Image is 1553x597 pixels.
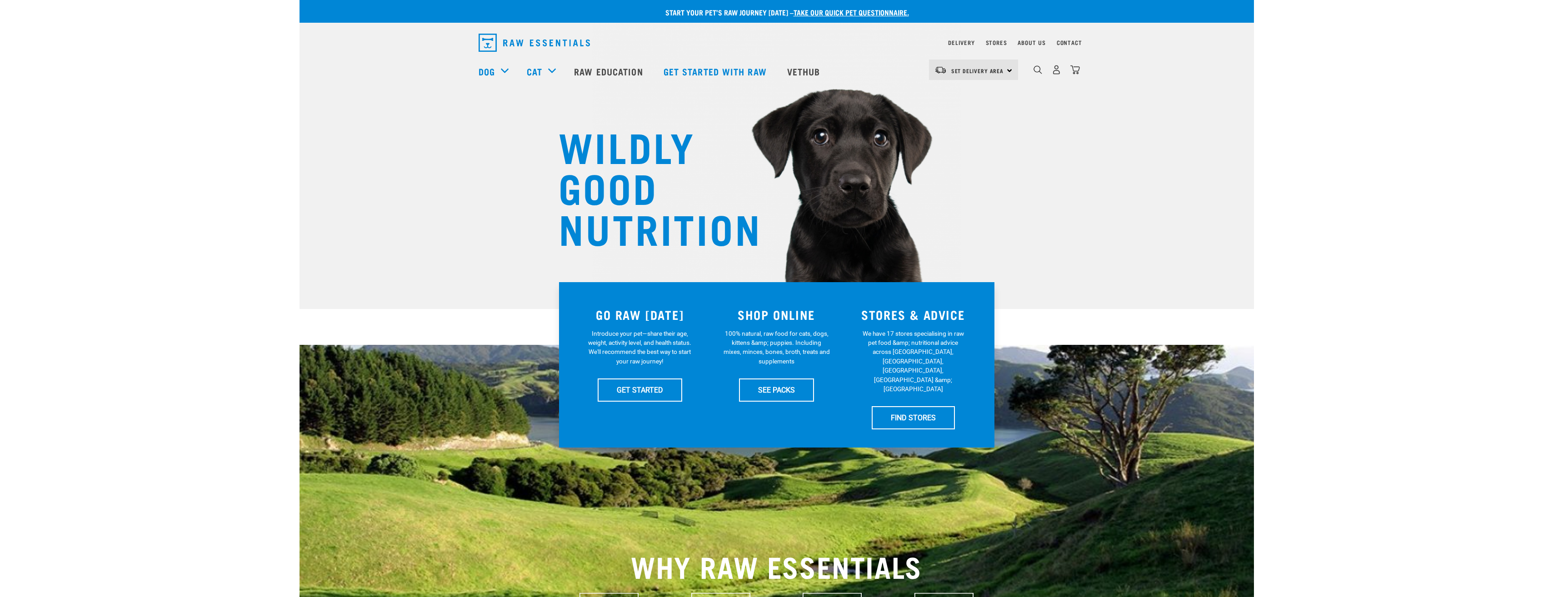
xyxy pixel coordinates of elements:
[1057,41,1082,44] a: Contact
[739,378,814,401] a: SEE PACKS
[577,308,703,322] h3: GO RAW [DATE]
[934,66,947,74] img: van-moving.png
[527,65,542,78] a: Cat
[479,65,495,78] a: Dog
[948,41,974,44] a: Delivery
[872,406,955,429] a: FIND STORES
[559,125,740,248] h1: WILDLY GOOD NUTRITION
[1018,41,1045,44] a: About Us
[1052,65,1061,75] img: user.png
[565,53,654,90] a: Raw Education
[723,329,830,366] p: 100% natural, raw food for cats, dogs, kittens &amp; puppies. Including mixes, minces, bones, bro...
[300,53,1254,90] nav: dropdown navigation
[306,7,1261,18] p: Start your pet’s raw journey [DATE] –
[986,41,1007,44] a: Stores
[714,308,839,322] h3: SHOP ONLINE
[951,69,1004,72] span: Set Delivery Area
[471,30,1082,55] nav: dropdown navigation
[778,53,832,90] a: Vethub
[479,549,1075,582] h2: WHY RAW ESSENTIALS
[850,308,976,322] h3: STORES & ADVICE
[860,329,967,394] p: We have 17 stores specialising in raw pet food &amp; nutritional advice across [GEOGRAPHIC_DATA],...
[794,10,909,14] a: take our quick pet questionnaire.
[654,53,778,90] a: Get started with Raw
[598,378,682,401] a: GET STARTED
[1070,65,1080,75] img: home-icon@2x.png
[1034,65,1042,74] img: home-icon-1@2x.png
[586,329,693,366] p: Introduce your pet—share their age, weight, activity level, and health status. We'll recommend th...
[479,34,590,52] img: Raw Essentials Logo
